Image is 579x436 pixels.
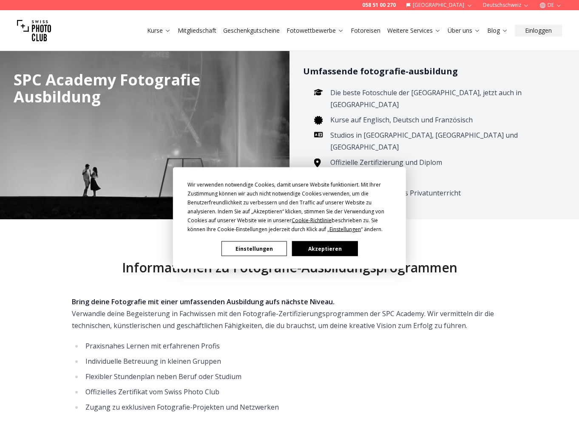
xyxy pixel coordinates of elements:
span: Einstellungen [329,226,361,233]
div: Wir verwenden notwendige Cookies, damit unsere Website funktioniert. Mit Ihrer Zustimmung können ... [187,180,392,234]
div: Cookie Consent Prompt [173,167,406,269]
button: Akzeptieren [292,241,358,256]
span: Cookie-Richtlinie [292,217,332,224]
button: Einstellungen [221,241,287,256]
